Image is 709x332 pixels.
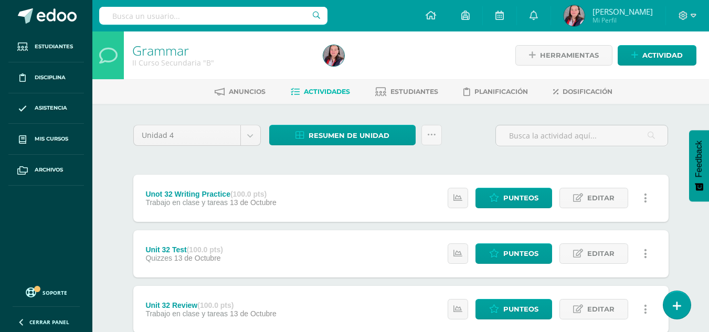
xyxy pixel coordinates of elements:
a: Grammar [132,41,189,59]
span: Editar [587,299,615,319]
a: Soporte [13,285,80,299]
strong: (100.0 pts) [197,301,234,309]
a: Estudiantes [375,83,438,100]
span: Herramientas [540,46,599,65]
strong: (100.0 pts) [187,245,223,254]
a: Mis cursos [8,124,84,155]
input: Busca la actividad aquí... [496,125,668,146]
a: Actividad [618,45,696,66]
a: Anuncios [215,83,266,100]
span: Editar [587,244,615,263]
button: Feedback - Mostrar encuesta [689,130,709,201]
span: 13 de Octubre [230,198,277,207]
div: Unit 32 Review [145,301,276,309]
span: Feedback [694,141,704,177]
a: Unidad 4 [134,125,260,145]
span: Dosificación [563,88,612,95]
span: Anuncios [229,88,266,95]
span: Estudiantes [35,42,73,51]
a: Punteos [475,243,552,264]
img: 971a63f0969e82a2766b7be78845d464.png [323,45,344,66]
span: [PERSON_NAME] [592,6,653,17]
span: Actividades [304,88,350,95]
a: Estudiantes [8,31,84,62]
a: Punteos [475,188,552,208]
strong: (100.0 pts) [230,190,267,198]
span: Trabajo en clase y tareas [145,198,228,207]
a: Asistencia [8,93,84,124]
div: Unit 32 Test [145,245,223,254]
span: Punteos [503,299,538,319]
span: Planificación [474,88,528,95]
span: 13 de Octubre [174,254,221,262]
a: Herramientas [515,45,612,66]
a: Actividades [291,83,350,100]
h1: Grammar [132,43,311,58]
span: Resumen de unidad [309,126,389,145]
a: Resumen de unidad [269,125,416,145]
span: Punteos [503,188,538,208]
span: 13 de Octubre [230,309,277,318]
span: Quizzes [145,254,172,262]
a: Disciplina [8,62,84,93]
div: II Curso Secundaria 'B' [132,58,311,68]
a: Planificación [463,83,528,100]
span: Archivos [35,166,63,174]
span: Mis cursos [35,135,68,143]
a: Dosificación [553,83,612,100]
input: Busca un usuario... [99,7,327,25]
a: Archivos [8,155,84,186]
div: Unot 32 Writing Practice [145,190,276,198]
span: Estudiantes [390,88,438,95]
span: Unidad 4 [142,125,232,145]
span: Trabajo en clase y tareas [145,309,228,318]
span: Cerrar panel [29,318,69,326]
img: 971a63f0969e82a2766b7be78845d464.png [564,5,585,26]
a: Punteos [475,299,552,319]
span: Actividad [642,46,683,65]
span: Punteos [503,244,538,263]
span: Asistencia [35,104,67,112]
span: Editar [587,188,615,208]
span: Soporte [43,289,67,296]
span: Disciplina [35,73,66,82]
span: Mi Perfil [592,16,653,25]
